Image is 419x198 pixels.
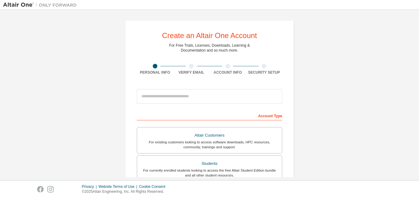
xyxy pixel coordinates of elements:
div: Account Type [137,111,282,120]
div: Website Terms of Use [98,184,139,189]
div: Privacy [82,184,98,189]
div: Security Setup [246,70,283,75]
div: For currently enrolled students looking to access the free Altair Student Edition bundle and all ... [141,168,278,178]
div: For existing customers looking to access software downloads, HPC resources, community, trainings ... [141,140,278,149]
div: Personal Info [137,70,173,75]
img: Altair One [3,2,80,8]
div: Verify Email [173,70,210,75]
img: facebook.svg [37,186,44,192]
img: instagram.svg [47,186,54,192]
div: Altair Customers [141,131,278,140]
div: Create an Altair One Account [162,32,257,39]
div: Students [141,159,278,168]
p: © 2025 Altair Engineering, Inc. All Rights Reserved. [82,189,169,194]
div: For Free Trials, Licenses, Downloads, Learning & Documentation and so much more. [169,43,250,53]
div: Account Info [209,70,246,75]
div: Cookie Consent [139,184,169,189]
